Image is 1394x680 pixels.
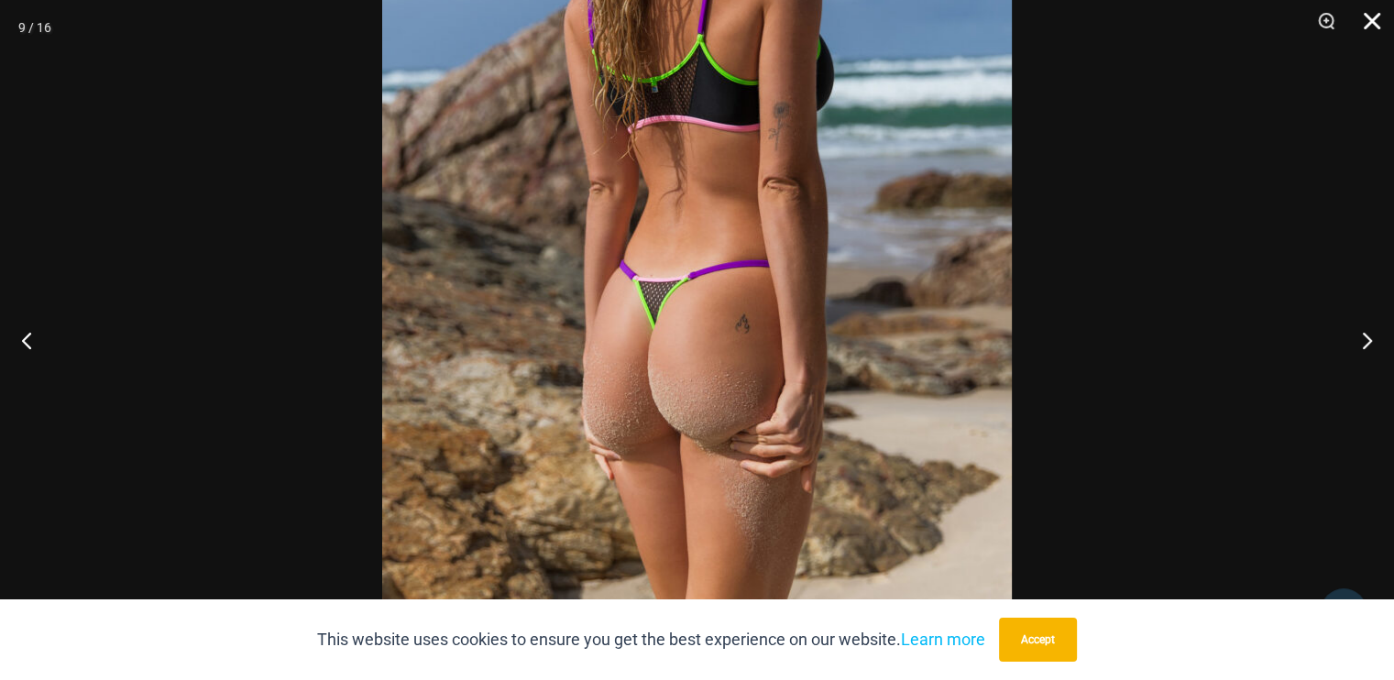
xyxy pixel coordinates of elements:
[1325,294,1394,386] button: Next
[901,630,985,649] a: Learn more
[18,14,51,41] div: 9 / 16
[317,626,985,653] p: This website uses cookies to ensure you get the best experience on our website.
[999,618,1077,662] button: Accept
